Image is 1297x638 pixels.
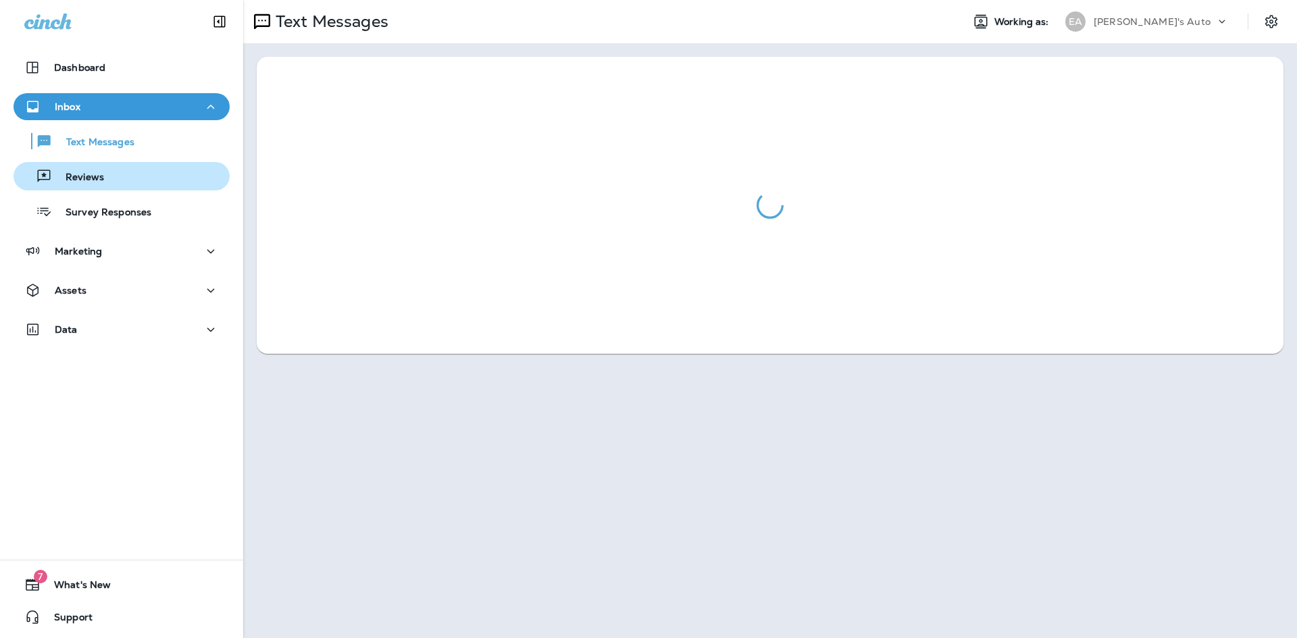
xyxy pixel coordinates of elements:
p: Reviews [52,171,104,184]
p: Dashboard [54,62,105,73]
button: Dashboard [14,54,230,81]
p: Survey Responses [52,207,151,219]
button: Inbox [14,93,230,120]
p: [PERSON_NAME]'s Auto [1094,16,1211,27]
button: Data [14,316,230,343]
button: Settings [1259,9,1283,34]
span: Working as: [994,16,1052,28]
span: What's New [41,579,111,595]
button: Text Messages [14,127,230,155]
button: Reviews [14,162,230,190]
p: Text Messages [53,136,134,149]
button: 7What's New [14,571,230,598]
span: 7 [34,570,47,583]
span: Support [41,612,93,628]
button: Collapse Sidebar [201,8,238,35]
button: Assets [14,277,230,304]
p: Assets [55,285,86,296]
button: Marketing [14,238,230,265]
p: Inbox [55,101,80,112]
p: Data [55,324,78,335]
div: EA [1065,11,1086,32]
button: Support [14,604,230,631]
p: Text Messages [270,11,388,32]
button: Survey Responses [14,197,230,225]
p: Marketing [55,246,102,257]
